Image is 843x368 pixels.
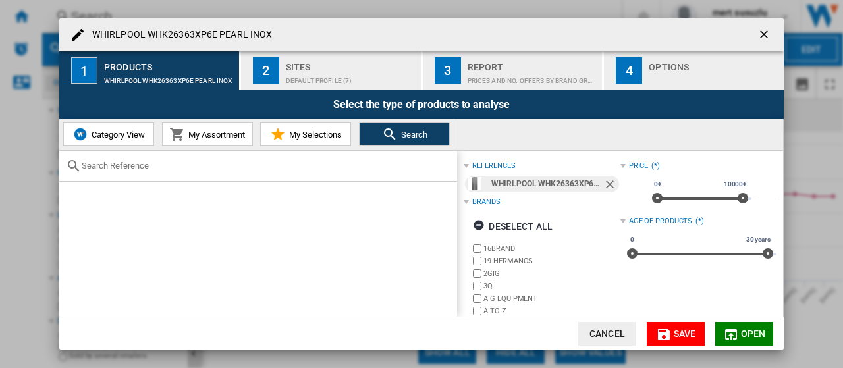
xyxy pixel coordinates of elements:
[104,70,234,84] div: WHIRLPOOL WHK26363XP6E PEARL INOX
[629,216,693,226] div: Age of products
[469,215,557,238] button: Deselect all
[88,130,145,140] span: Category View
[253,57,279,84] div: 2
[59,18,784,350] md-dialog: WHIRLPOOL WHK26363XP6E ...
[483,269,620,278] label: 2GIG
[241,51,422,90] button: 2 Sites Default profile (7)
[104,57,234,70] div: Products
[398,130,427,140] span: Search
[483,244,620,253] label: 16BRAND
[468,57,597,70] div: Report
[616,57,642,84] div: 4
[472,197,500,207] div: Brands
[286,57,416,70] div: Sites
[71,57,97,84] div: 1
[435,57,461,84] div: 3
[628,234,636,245] span: 0
[473,294,481,303] input: brand.name
[82,161,450,171] input: Search Reference
[603,178,619,194] ng-md-icon: Remove
[286,130,342,140] span: My Selections
[752,22,778,48] button: getI18NText('BUTTONS.CLOSE_DIALOG')
[468,70,597,84] div: Prices and No. offers by brand graph
[63,122,154,146] button: Category View
[741,329,766,339] span: Open
[578,322,636,346] button: Cancel
[468,177,481,190] img: 2f2c896bf38d093a58fcaade8ee52ee64d07fe68.jpg
[473,269,481,278] input: brand.name
[629,161,649,171] div: Price
[260,122,351,146] button: My Selections
[652,179,664,190] span: 0€
[649,57,778,70] div: Options
[483,256,620,266] label: 19 HERMANOS
[473,307,481,315] input: brand.name
[715,322,773,346] button: Open
[473,244,481,253] input: brand.name
[162,122,253,146] button: My Assortment
[472,161,515,171] div: references
[483,306,620,316] label: A TO Z
[473,257,481,265] input: brand.name
[473,215,553,238] div: Deselect all
[483,294,620,303] label: A G EQUIPMENT
[491,176,603,192] div: WHIRLPOOL WHK26363XP6E PEARL INOX
[72,126,88,142] img: wiser-icon-blue.png
[473,282,481,290] input: brand.name
[604,51,784,90] button: 4 Options
[674,329,696,339] span: Save
[483,281,620,291] label: 3Q
[185,130,245,140] span: My Assortment
[744,234,773,245] span: 30 years
[757,28,773,43] ng-md-icon: getI18NText('BUTTONS.CLOSE_DIALOG')
[59,90,784,119] div: Select the type of products to analyse
[423,51,604,90] button: 3 Report Prices and No. offers by brand graph
[86,28,272,41] h4: WHIRLPOOL WHK26363XP6E PEARL INOX
[286,70,416,84] div: Default profile (7)
[359,122,450,146] button: Search
[647,322,705,346] button: Save
[59,51,240,90] button: 1 Products WHIRLPOOL WHK26363XP6E PEARL INOX
[722,179,749,190] span: 10000€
